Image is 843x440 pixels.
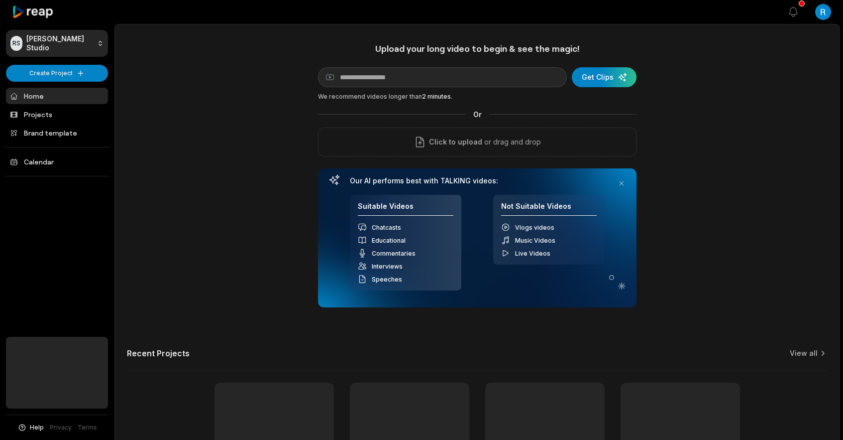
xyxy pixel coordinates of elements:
[515,224,554,231] span: Vlogs videos
[17,423,44,432] button: Help
[372,263,403,270] span: Interviews
[372,224,401,231] span: Chatcasts
[429,136,482,148] span: Click to upload
[515,250,550,257] span: Live Videos
[501,202,597,216] h4: Not Suitable Videos
[790,348,818,358] a: View all
[127,348,190,358] h2: Recent Projects
[318,92,636,101] div: We recommend videos longer than .
[572,67,636,87] button: Get Clips
[358,202,453,216] h4: Suitable Videos
[318,43,636,54] h1: Upload your long video to begin & see the magic!
[6,125,108,141] a: Brand template
[50,423,72,432] a: Privacy
[10,36,22,51] div: RS
[372,250,416,257] span: Commentaries
[422,93,451,100] span: 2 minutes
[6,65,108,82] button: Create Project
[6,88,108,104] a: Home
[26,34,93,52] p: [PERSON_NAME] Studio
[30,423,44,432] span: Help
[465,109,490,120] span: Or
[78,423,97,432] a: Terms
[350,176,605,185] h3: Our AI performs best with TALKING videos:
[482,136,541,148] p: or drag and drop
[6,106,108,123] a: Projects
[372,237,406,244] span: Educational
[515,237,555,244] span: Music Videos
[6,153,108,170] a: Calendar
[372,276,402,283] span: Speeches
